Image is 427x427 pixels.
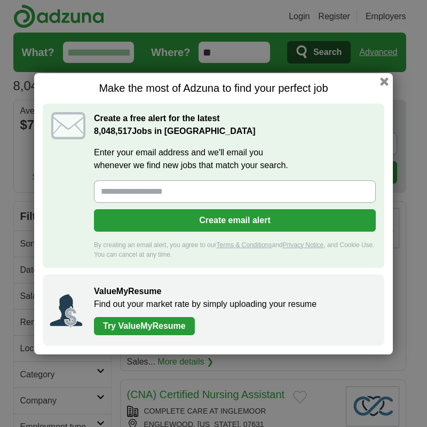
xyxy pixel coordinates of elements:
strong: Jobs in [GEOGRAPHIC_DATA] [94,126,256,136]
p: Find out your market rate by simply uploading your resume [94,298,374,311]
button: Create email alert [94,209,376,232]
h2: ValueMyResume [94,285,374,298]
a: Try ValueMyResume [94,317,195,335]
img: icon_email.svg [51,112,85,139]
h1: Make the most of Adzuna to find your perfect job [43,82,384,95]
a: Terms & Conditions [216,241,272,249]
div: By creating an email alert, you agree to our and , and Cookie Use. You can cancel at any time. [94,240,376,259]
a: Privacy Notice [283,241,324,249]
label: Enter your email address and we'll email you whenever we find new jobs that match your search. [94,146,376,172]
h2: Create a free alert for the latest [94,112,376,138]
span: 8,048,517 [94,125,132,138]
